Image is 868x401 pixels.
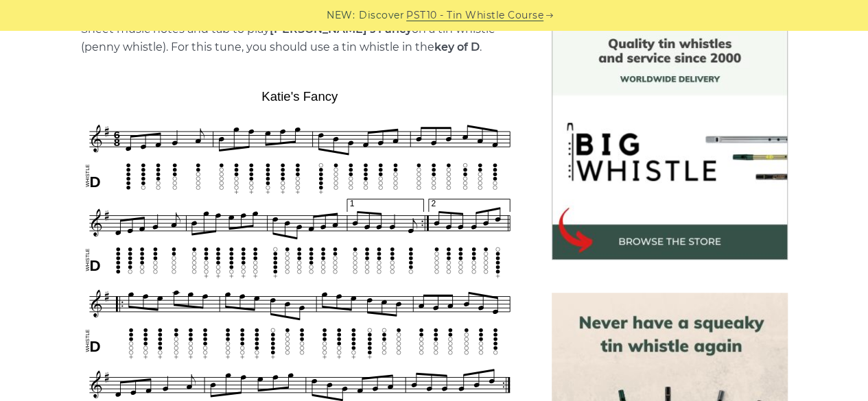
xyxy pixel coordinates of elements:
img: BigWhistle Tin Whistle Store [552,24,788,260]
p: Sheet music notes and tab to play on a tin whistle (penny whistle). For this tune, you should use... [81,21,519,56]
span: Discover [359,8,404,23]
span: NEW: [327,8,355,23]
strong: key of D [434,40,480,53]
a: PST10 - Tin Whistle Course [406,8,543,23]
